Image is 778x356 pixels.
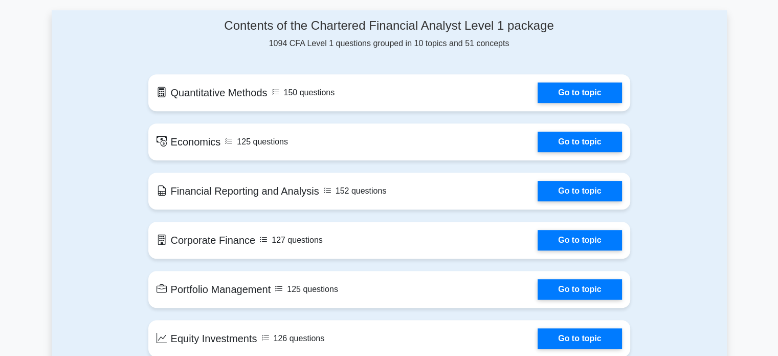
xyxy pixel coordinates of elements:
a: Go to topic [538,132,621,152]
h4: Contents of the Chartered Financial Analyst Level 1 package [148,18,630,33]
div: 1094 CFA Level 1 questions grouped in 10 topics and 51 concepts [148,18,630,50]
a: Go to topic [538,230,621,250]
a: Go to topic [538,279,621,300]
a: Go to topic [538,181,621,201]
a: Go to topic [538,328,621,349]
a: Go to topic [538,82,621,103]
